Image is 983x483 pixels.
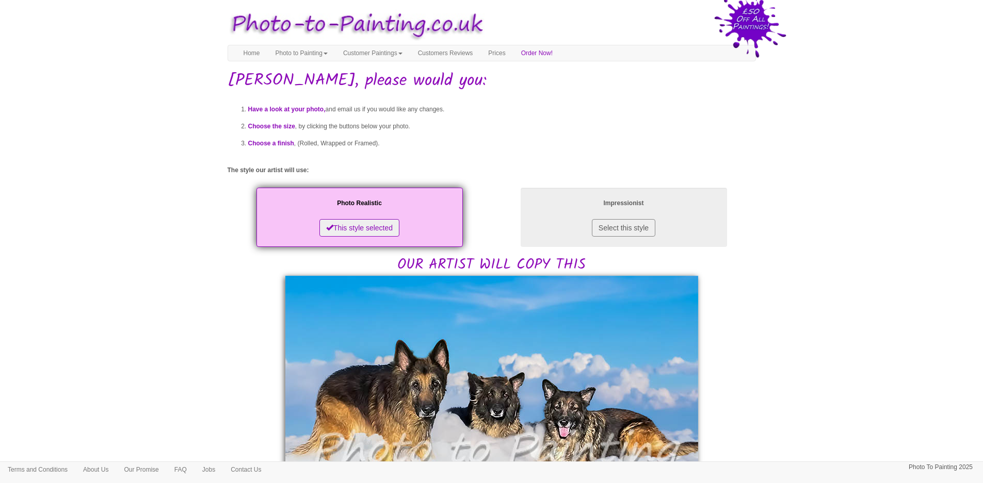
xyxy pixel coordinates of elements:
span: Have a look at your photo, [248,106,326,113]
a: Home [236,45,268,61]
p: Photo Realistic [267,198,453,209]
span: Choose the size [248,123,295,130]
a: Our Promise [116,462,166,477]
a: Customers Reviews [410,45,481,61]
img: Photo to Painting [222,5,487,45]
li: and email us if you would like any changes. [248,101,756,118]
a: About Us [75,462,116,477]
a: Photo to Painting [268,45,335,61]
h1: [PERSON_NAME], please would you: [228,72,756,90]
a: Prices [480,45,513,61]
p: Photo To Painting 2025 [909,462,973,473]
a: Order Now! [513,45,560,61]
button: This style selected [319,219,399,237]
button: Select this style [592,219,655,237]
span: Choose a finish [248,140,294,147]
h2: OUR ARTIST WILL COPY THIS [228,185,756,273]
p: Impressionist [531,198,717,209]
a: FAQ [167,462,195,477]
li: , (Rolled, Wrapped or Framed). [248,135,756,152]
li: , by clicking the buttons below your photo. [248,118,756,135]
label: The style our artist will use: [228,166,309,175]
a: Customer Paintings [335,45,410,61]
a: Jobs [195,462,223,477]
a: Contact Us [223,462,269,477]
